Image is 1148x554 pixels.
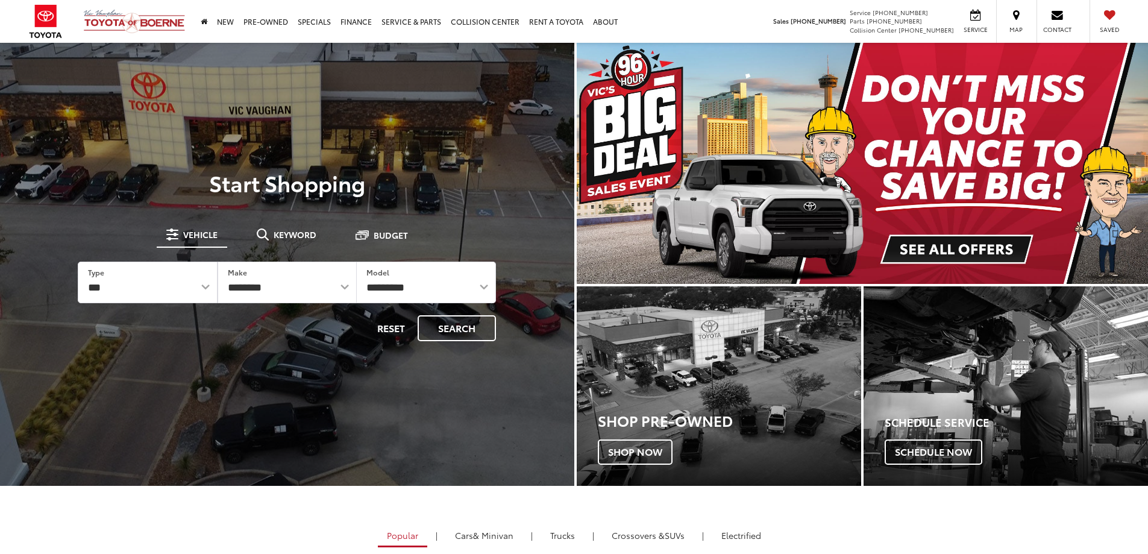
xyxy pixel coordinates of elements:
[274,230,316,239] span: Keyword
[446,525,522,546] a: Cars
[374,231,408,239] span: Budget
[864,286,1148,486] a: Schedule Service Schedule Now
[873,8,928,17] span: [PHONE_NUMBER]
[603,525,694,546] a: SUVs
[962,25,989,34] span: Service
[864,286,1148,486] div: Toyota
[699,529,707,541] li: |
[612,529,665,541] span: Crossovers &
[228,267,247,277] label: Make
[791,16,846,25] span: [PHONE_NUMBER]
[577,286,861,486] a: Shop Pre-Owned Shop Now
[598,439,673,465] span: Shop Now
[1043,25,1071,34] span: Contact
[1003,25,1029,34] span: Map
[473,529,513,541] span: & Minivan
[850,25,897,34] span: Collision Center
[51,171,524,195] p: Start Shopping
[773,16,789,25] span: Sales
[541,525,584,546] a: Trucks
[885,417,1148,429] h4: Schedule Service
[88,267,104,277] label: Type
[899,25,954,34] span: [PHONE_NUMBER]
[367,315,415,341] button: Reset
[183,230,218,239] span: Vehicle
[850,8,871,17] span: Service
[577,286,861,486] div: Toyota
[589,529,597,541] li: |
[867,16,922,25] span: [PHONE_NUMBER]
[366,267,389,277] label: Model
[528,529,536,541] li: |
[433,529,441,541] li: |
[83,9,186,34] img: Vic Vaughan Toyota of Boerne
[418,315,496,341] button: Search
[598,412,861,428] h3: Shop Pre-Owned
[712,525,770,546] a: Electrified
[850,16,865,25] span: Parts
[885,439,982,465] span: Schedule Now
[1096,25,1123,34] span: Saved
[378,525,427,547] a: Popular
